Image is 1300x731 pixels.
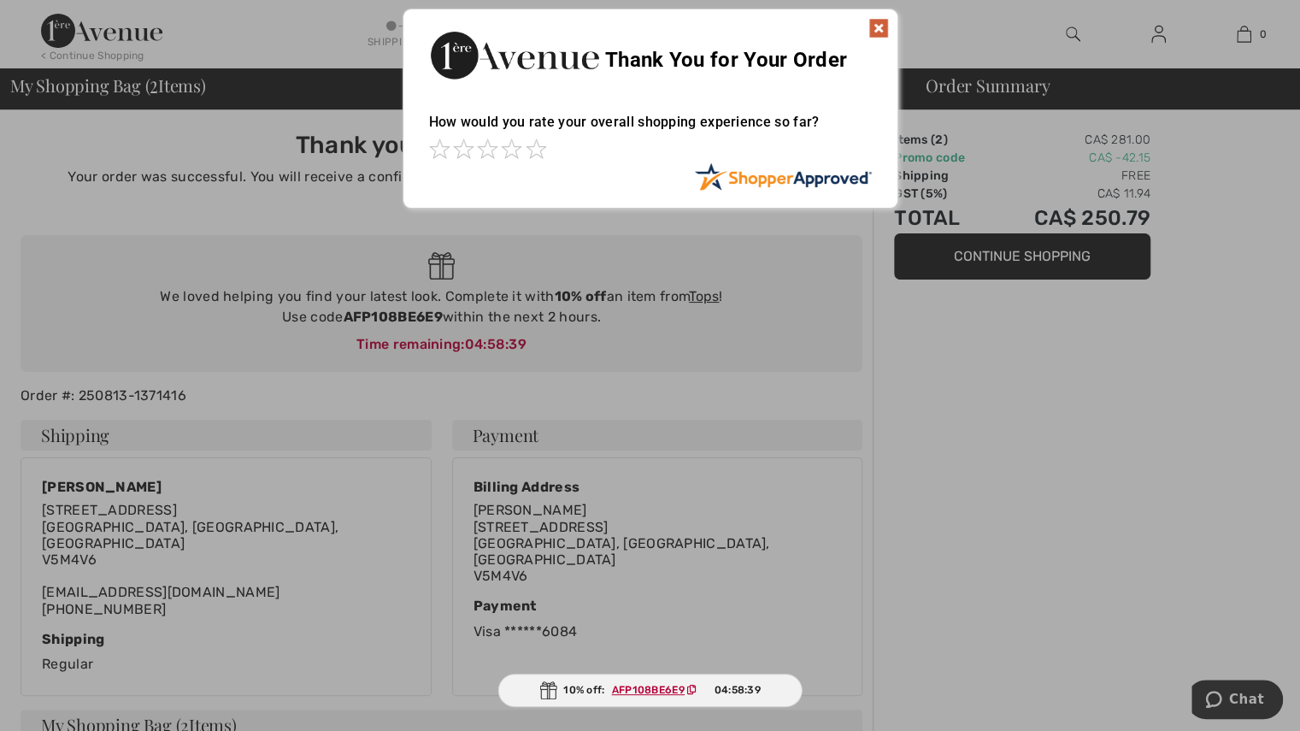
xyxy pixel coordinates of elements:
[868,18,889,38] img: x
[38,12,73,27] span: Chat
[497,674,803,707] div: 10% off:
[539,681,556,699] img: Gift.svg
[429,97,872,162] div: How would you rate your overall shopping experience so far?
[605,48,847,72] span: Thank You for Your Order
[714,682,760,698] span: 04:58:39
[429,27,600,84] img: Thank You for Your Order
[612,684,685,696] ins: AFP108BE6E9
